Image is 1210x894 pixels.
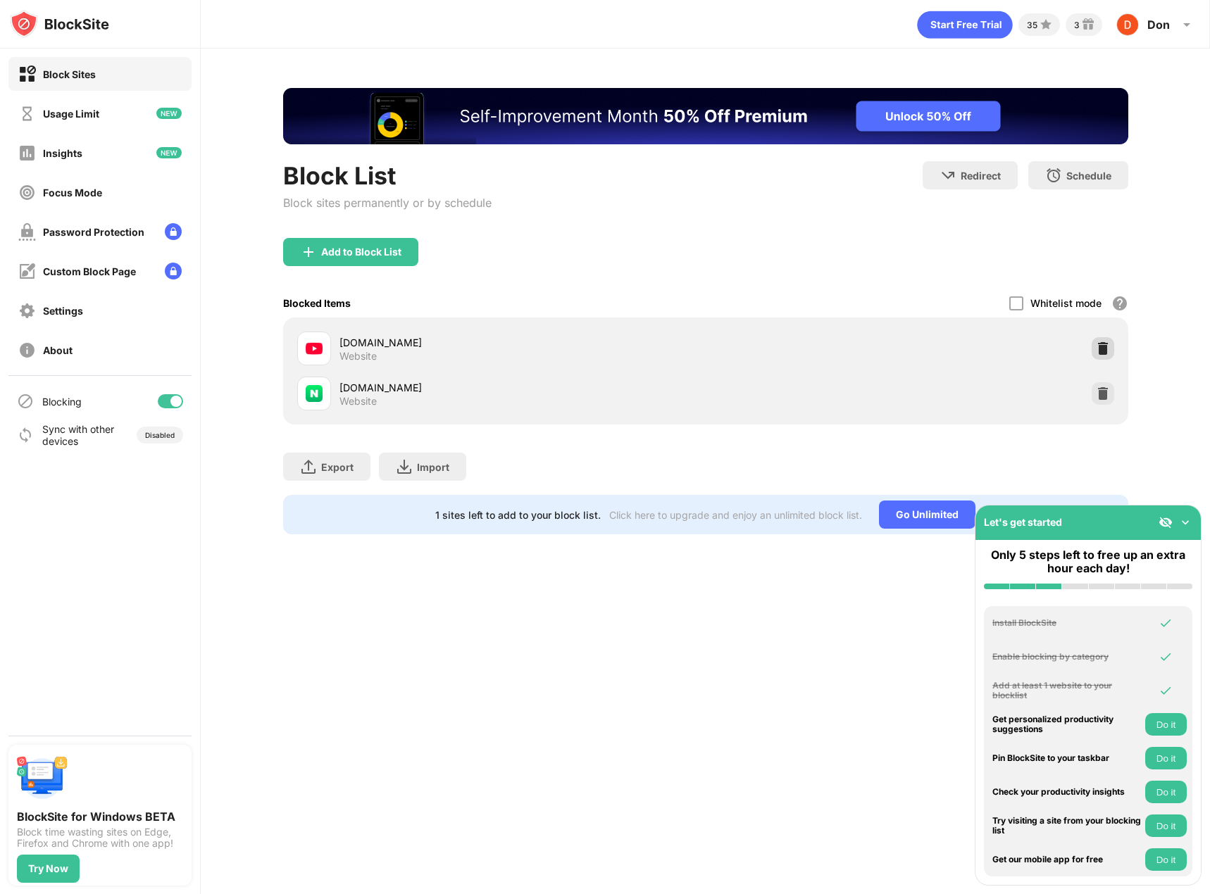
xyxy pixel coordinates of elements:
[992,652,1142,662] div: Enable blocking by category
[43,187,102,199] div: Focus Mode
[43,305,83,317] div: Settings
[165,223,182,240] img: lock-menu.svg
[18,263,36,280] img: customize-block-page-off.svg
[992,753,1142,763] div: Pin BlockSite to your taskbar
[17,393,34,410] img: blocking-icon.svg
[1178,515,1192,529] img: omni-setup-toggle.svg
[156,108,182,119] img: new-icon.svg
[18,65,36,83] img: block-on.svg
[283,196,492,210] div: Block sites permanently or by schedule
[992,714,1142,735] div: Get personalized productivity suggestions
[28,863,68,874] div: Try Now
[43,226,144,238] div: Password Protection
[321,246,401,258] div: Add to Block List
[17,826,183,849] div: Block time wasting sites on Edge, Firefox and Chrome with one app!
[156,147,182,158] img: new-icon.svg
[1145,713,1187,736] button: Do it
[992,681,1142,701] div: Add at least 1 website to your blocklist
[42,423,115,447] div: Sync with other devices
[435,509,601,521] div: 1 sites left to add to your block list.
[984,548,1192,575] div: Only 5 steps left to free up an extra hour each day!
[1080,16,1097,33] img: reward-small.svg
[10,10,109,38] img: logo-blocksite.svg
[992,816,1142,836] div: Try visiting a site from your blocking list
[43,147,82,159] div: Insights
[1147,18,1170,32] div: Don
[1145,814,1187,837] button: Do it
[306,340,323,357] img: favicons
[339,335,706,350] div: [DOMAIN_NAME]
[43,265,136,277] div: Custom Block Page
[1145,781,1187,803] button: Do it
[18,105,36,122] img: time-usage-off.svg
[321,461,354,473] div: Export
[18,184,36,201] img: focus-off.svg
[42,396,82,408] div: Blocking
[917,11,1013,39] div: animation
[961,170,1001,182] div: Redirect
[992,787,1142,797] div: Check your productivity insights
[1159,616,1173,630] img: omni-check.svg
[1116,13,1139,36] img: ACg8ocK_EPs-Y_6PGo7x224hHBIWNIIsZmQ6S6Fjm1IAagyeSJ0WOA=s96-c
[1159,515,1173,529] img: eye-not-visible.svg
[43,68,96,80] div: Block Sites
[43,108,99,120] div: Usage Limit
[18,341,36,359] img: about-off.svg
[283,297,351,309] div: Blocked Items
[1027,20,1037,30] div: 35
[306,385,323,402] img: favicons
[283,161,492,190] div: Block List
[1066,170,1111,182] div: Schedule
[992,618,1142,628] div: Install BlockSite
[1145,747,1187,769] button: Do it
[1030,297,1102,309] div: Whitelist mode
[1037,16,1054,33] img: points-small.svg
[984,516,1062,528] div: Let's get started
[145,431,175,439] div: Disabled
[1159,684,1173,698] img: omni-check.svg
[992,855,1142,864] div: Get our mobile app for free
[1074,20,1080,30] div: 3
[1159,650,1173,664] img: omni-check.svg
[879,500,975,529] div: Go Unlimited
[339,380,706,395] div: [DOMAIN_NAME]
[609,509,862,521] div: Click here to upgrade and enjoy an unlimited block list.
[339,395,377,408] div: Website
[1145,848,1187,871] button: Do it
[17,810,183,824] div: BlockSite for Windows BETA
[17,753,68,804] img: push-desktop.svg
[43,344,73,356] div: About
[165,263,182,279] img: lock-menu.svg
[339,350,377,363] div: Website
[17,427,34,443] img: sync-icon.svg
[18,223,36,241] img: password-protection-off.svg
[18,144,36,162] img: insights-off.svg
[18,302,36,320] img: settings-off.svg
[283,88,1128,144] iframe: Banner
[417,461,449,473] div: Import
